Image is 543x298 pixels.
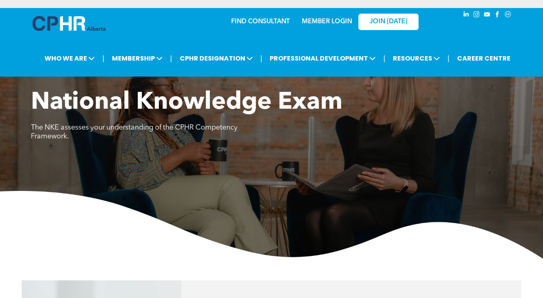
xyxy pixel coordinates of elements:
span: The NKE assesses your understanding of the CPHR Competency Framework. [31,124,238,140]
li: | [447,50,449,67]
a: JOIN [DATE] [358,14,419,30]
li: | [260,50,262,67]
a: Social network [504,10,512,21]
a: MEMBER LOGIN [302,18,352,25]
li: | [170,50,172,67]
span: PROFESSIONAL DEVELOPMENT [267,51,378,66]
a: instagram [472,10,481,21]
span: JOIN [DATE] [370,18,407,26]
span: National Knowledge Exam [31,91,342,115]
span: MEMBERSHIP [110,51,165,66]
a: FIND CONSULTANT [231,18,290,25]
span: RESOURCES [390,51,442,66]
a: youtube [483,10,492,21]
a: facebook [493,10,502,21]
img: A blue and white logo for cp alberta [33,16,106,31]
span: WHO WE ARE [42,51,97,66]
a: linkedin [462,10,471,21]
a: CAREER CENTRE [455,51,513,66]
li: | [102,50,104,67]
span: CPHR DESIGNATION [177,51,255,66]
li: | [383,50,385,67]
